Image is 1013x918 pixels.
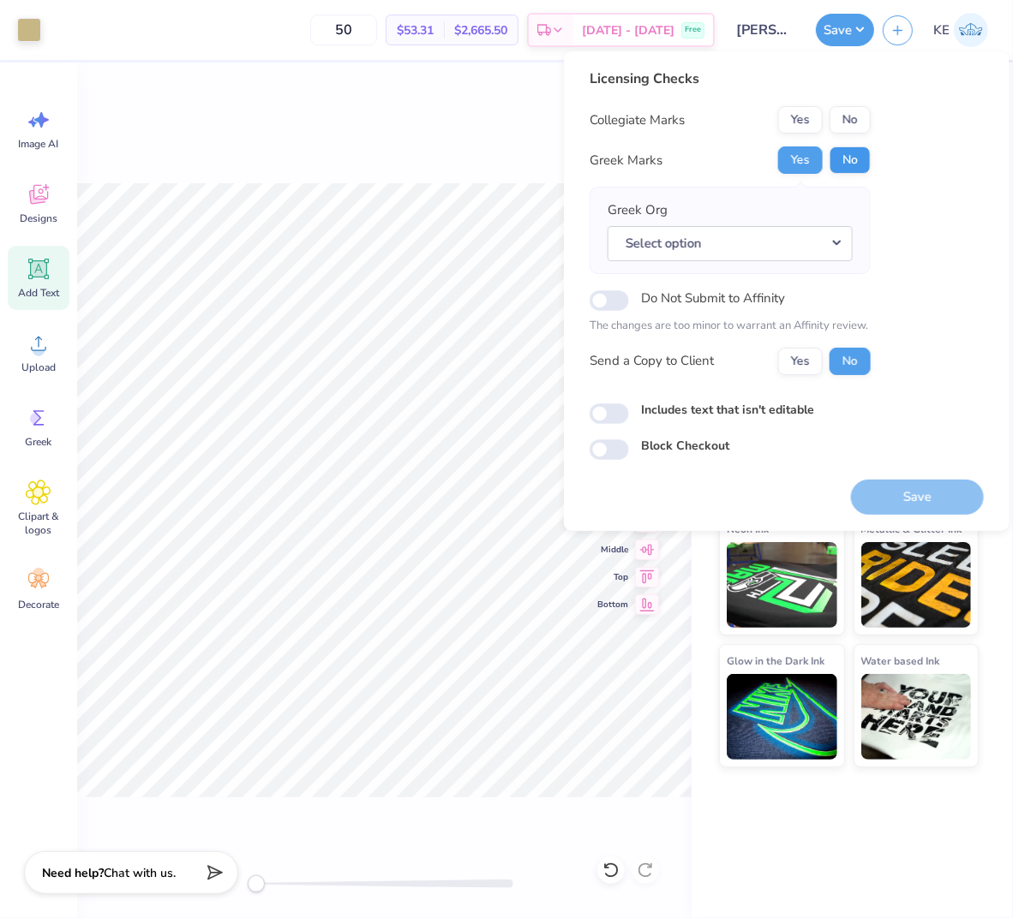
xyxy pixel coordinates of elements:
p: The changes are too minor to warrant an Affinity review. [590,318,871,335]
button: Save [816,14,874,46]
label: Includes text that isn't editable [641,401,814,419]
div: Send a Copy to Client [590,351,714,371]
div: Collegiate Marks [590,110,685,130]
img: Water based Ink [861,674,972,760]
img: Neon Ink [727,542,837,628]
div: Accessibility label [248,875,265,892]
img: Metallic & Glitter Ink [861,542,972,628]
button: No [830,106,871,134]
span: Upload [21,361,56,374]
input: – – [310,15,377,45]
div: Greek Marks [590,151,662,170]
img: Glow in the Dark Ink [727,674,837,760]
strong: Need help? [42,865,104,881]
span: Chat with us. [104,865,176,881]
span: Decorate [18,598,59,611]
label: Greek Org [608,200,668,220]
span: Free [685,24,701,36]
button: Yes [778,348,823,375]
button: No [830,348,871,375]
label: Block Checkout [641,437,729,455]
span: $53.31 [397,21,434,39]
span: Greek [26,435,52,449]
span: Top [597,570,628,584]
span: Image AI [19,137,59,151]
img: Kent Everic Delos Santos [954,13,988,47]
span: [DATE] - [DATE] [582,21,674,39]
button: Yes [778,106,823,134]
span: Middle [597,543,628,557]
input: Untitled Design [723,13,807,47]
span: KE [933,21,950,40]
span: Add Text [18,286,59,300]
span: Glow in the Dark Ink [727,652,824,670]
span: $2,665.50 [454,21,507,39]
button: Select option [608,226,853,261]
span: Clipart & logos [10,510,67,537]
label: Do Not Submit to Affinity [641,287,785,309]
span: Designs [20,212,57,225]
a: KE [926,13,996,47]
span: Bottom [597,598,628,611]
button: No [830,146,871,174]
span: Water based Ink [861,652,940,670]
button: Yes [778,146,823,174]
div: Licensing Checks [590,69,871,89]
